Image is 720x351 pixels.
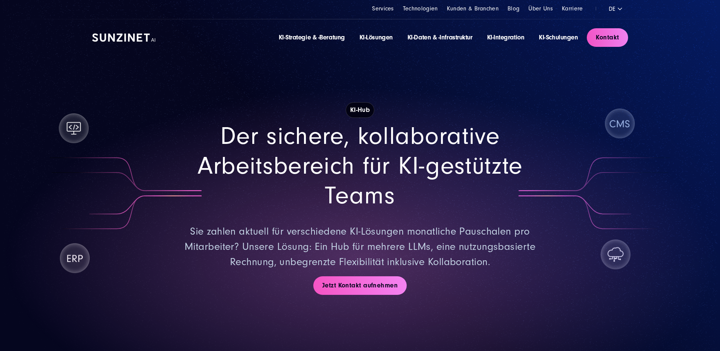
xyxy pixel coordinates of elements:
div: Navigation Menu [279,33,578,42]
a: KI-Lösungen [359,33,393,41]
a: Services [372,5,394,12]
a: Kunden & Branchen [447,5,499,12]
a: Kontakt [587,28,628,47]
a: Karriere [562,5,583,12]
h1: KI-Hub [346,102,374,118]
p: Sie zahlen aktuell für verschiedene KI-Lösungen monatliche Pauschalen pro Mitarbeiter? Unsere Lös... [183,224,537,270]
span: Der sichere, kollaborative Arbeitsbereich für KI-gestützte Teams [198,122,523,209]
img: SUNZINET AI Logo [92,33,156,42]
a: KI-Daten & -Infrastruktur [407,33,473,41]
a: Über Uns [528,5,553,12]
a: KI-Strategie & -Beratung [279,33,345,41]
div: Navigation Menu [372,4,583,13]
a: Blog [508,5,519,12]
a: KI-Schulungen [539,33,578,41]
a: KI-Integration [487,33,525,41]
a: Jetzt Kontakt aufnehmen [313,276,407,295]
a: Technologien [403,5,438,12]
